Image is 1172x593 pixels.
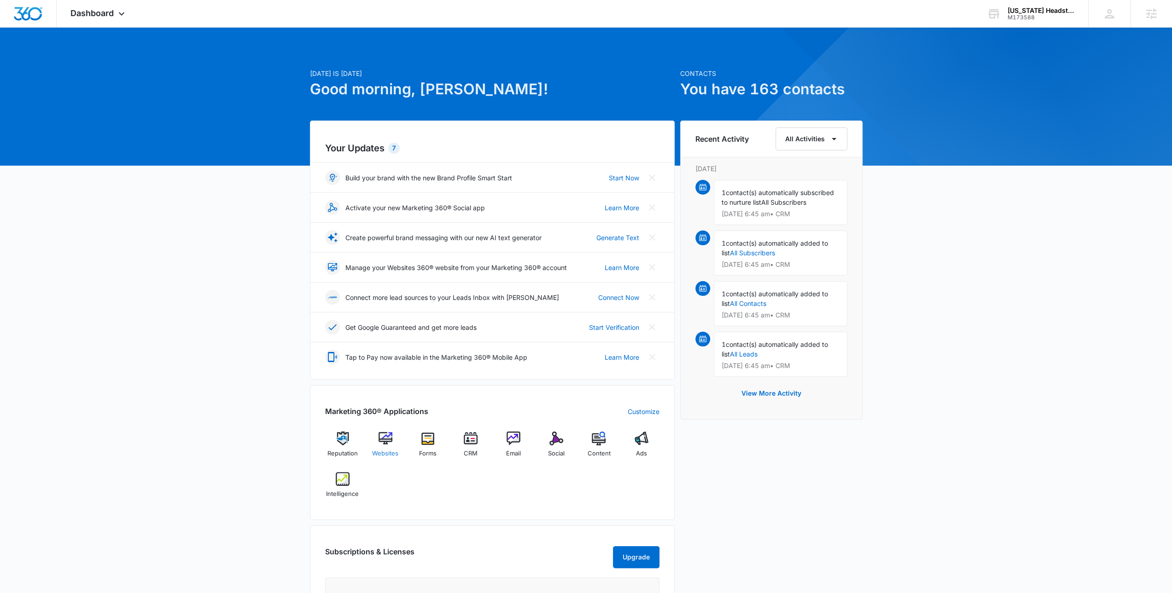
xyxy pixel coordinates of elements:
[345,233,542,242] p: Create powerful brand messaging with our new AI text generator
[1008,14,1075,21] div: account id
[327,449,358,458] span: Reputation
[310,78,675,100] h1: Good morning, [PERSON_NAME]!
[605,203,639,213] a: Learn More
[645,170,659,185] button: Close
[695,164,847,173] p: [DATE]
[645,290,659,305] button: Close
[722,340,828,358] span: contact(s) automatically added to list
[410,432,446,465] a: Forms
[367,432,403,465] a: Websites
[645,200,659,215] button: Close
[548,449,565,458] span: Social
[645,230,659,245] button: Close
[453,432,489,465] a: CRM
[345,293,559,302] p: Connect more lead sources to your Leads Inbox with [PERSON_NAME]
[722,363,840,369] p: [DATE] 6:45 am • CRM
[345,322,477,332] p: Get Google Guaranteed and get more leads
[613,546,659,568] button: Upgrade
[722,340,726,348] span: 1
[680,69,863,78] p: Contacts
[722,312,840,318] p: [DATE] 6:45 am • CRM
[326,489,359,499] span: Intelligence
[722,189,834,206] span: contact(s) automatically subscribed to nurture list
[605,263,639,272] a: Learn More
[388,143,400,154] div: 7
[761,198,806,206] span: All Subscribers
[645,260,659,275] button: Close
[345,173,512,183] p: Build your brand with the new Brand Profile Smart Start
[722,239,828,257] span: contact(s) automatically added to list
[624,432,659,465] a: Ads
[722,290,828,307] span: contact(s) automatically added to list
[722,211,840,217] p: [DATE] 6:45 am • CRM
[372,449,398,458] span: Websites
[325,546,414,564] h2: Subscriptions & Licenses
[345,352,527,362] p: Tap to Pay now available in the Marketing 360® Mobile App
[325,141,659,155] h2: Your Updates
[732,382,810,404] button: View More Activity
[496,432,531,465] a: Email
[325,472,361,505] a: Intelligence
[722,189,726,196] span: 1
[581,432,617,465] a: Content
[598,293,639,302] a: Connect Now
[538,432,574,465] a: Social
[345,203,485,213] p: Activate your new Marketing 360® Social app
[345,263,567,272] p: Manage your Websites 360® website from your Marketing 360® account
[596,233,639,242] a: Generate Text
[730,249,775,257] a: All Subscribers
[730,299,766,307] a: All Contacts
[587,449,610,458] span: Content
[776,127,847,150] button: All Activities
[310,69,675,78] p: [DATE] is [DATE]
[628,407,659,416] a: Customize
[419,449,437,458] span: Forms
[645,320,659,334] button: Close
[325,432,361,465] a: Reputation
[645,350,659,364] button: Close
[695,133,749,144] h6: Recent Activity
[609,173,639,183] a: Start Now
[589,322,639,332] a: Start Verification
[506,449,521,458] span: Email
[730,350,758,358] a: All Leads
[722,239,726,247] span: 1
[605,352,639,362] a: Learn More
[722,261,840,268] p: [DATE] 6:45 am • CRM
[722,290,726,298] span: 1
[70,8,114,18] span: Dashboard
[464,449,478,458] span: CRM
[636,449,647,458] span: Ads
[325,406,428,417] h2: Marketing 360® Applications
[1008,7,1075,14] div: account name
[680,78,863,100] h1: You have 163 contacts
